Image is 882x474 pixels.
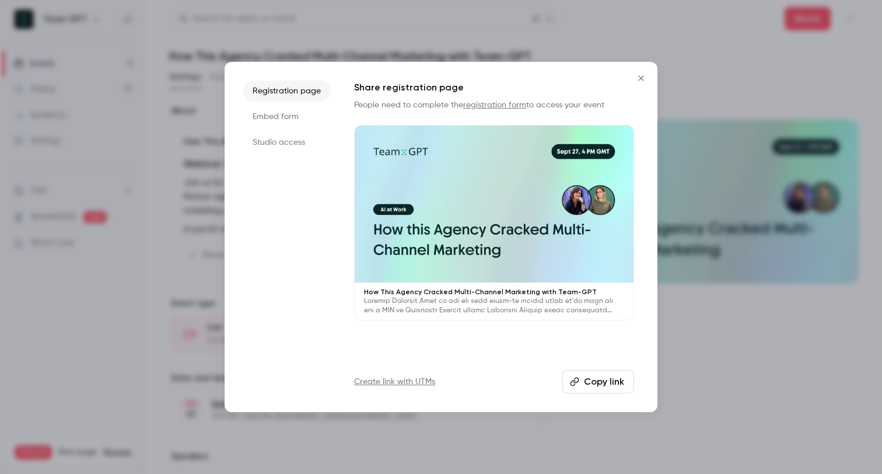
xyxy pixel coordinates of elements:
[354,125,634,320] a: How This Agency Cracked Multi-Channel Marketing with Team-GPTLoremip Dolorsit Amet co adi eli sed...
[354,99,634,111] p: People need to complete the to access your event
[354,376,435,388] a: Create link with UTMs
[243,106,331,127] li: Embed form
[562,370,634,393] button: Copy link
[354,81,634,95] h1: Share registration page
[243,132,331,153] li: Studio access
[364,297,624,315] p: Loremip Dolorsit Amet co adi eli sedd eiusm-te incidid utlab et'do magn ali eni a MIN ve Quisnost...
[629,67,653,90] button: Close
[243,81,331,102] li: Registration page
[364,287,624,297] p: How This Agency Cracked Multi-Channel Marketing with Team-GPT
[463,101,526,109] a: registration form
